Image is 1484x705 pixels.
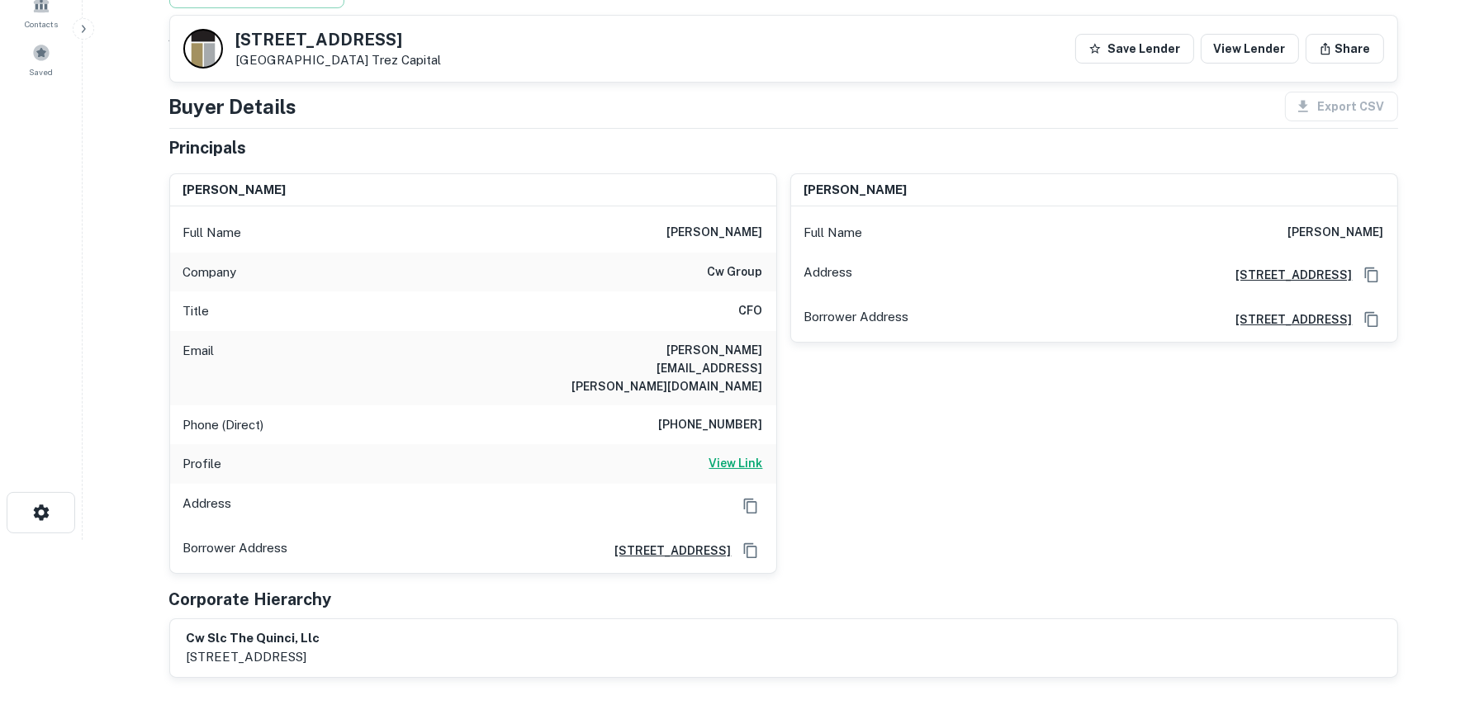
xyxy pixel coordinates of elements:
h6: [PERSON_NAME] [804,181,908,200]
p: Company [183,263,237,282]
h6: [PERSON_NAME] [1288,223,1384,243]
p: Borrower Address [804,307,909,332]
a: [STREET_ADDRESS] [1223,266,1353,284]
h6: [PHONE_NUMBER] [659,415,763,435]
a: Trez Capital [372,53,442,67]
p: Borrower Address [183,538,288,563]
p: Profile [183,454,222,474]
button: Copy Address [1359,307,1384,332]
button: Copy Address [1359,263,1384,287]
h4: Buyer Details [169,92,297,121]
button: Share [1306,34,1384,64]
h6: CFO [739,301,763,321]
h5: Corporate Hierarchy [169,587,332,612]
p: Title [183,301,210,321]
span: Contacts [25,17,58,31]
div: Sending borrower request to AI... [149,54,273,78]
button: Copy Address [738,494,763,518]
button: Copy Address [738,538,763,563]
p: Full Name [183,223,242,243]
span: Saved [30,65,54,78]
h6: [PERSON_NAME][EMAIL_ADDRESS][PERSON_NAME][DOMAIN_NAME] [565,341,763,395]
h6: View Link [709,454,763,472]
h6: [PERSON_NAME] [183,181,287,200]
h6: cw slc the quinci, llc [187,629,320,648]
a: [STREET_ADDRESS] [1223,310,1353,329]
p: Address [183,494,232,518]
a: View Link [709,454,763,474]
h6: cw group [708,263,763,282]
p: [GEOGRAPHIC_DATA] [236,53,442,68]
p: Email [183,341,215,395]
p: Full Name [804,223,863,243]
p: Address [804,263,853,287]
a: View Lender [1201,34,1299,64]
h5: Principals [169,135,247,160]
h6: [PERSON_NAME] [667,223,763,243]
h5: [STREET_ADDRESS] [236,31,442,48]
a: [STREET_ADDRESS] [602,542,732,560]
p: Phone (Direct) [183,415,264,435]
a: Saved [5,37,78,82]
button: Save Lender [1075,34,1194,64]
p: [STREET_ADDRESS] [187,647,320,667]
